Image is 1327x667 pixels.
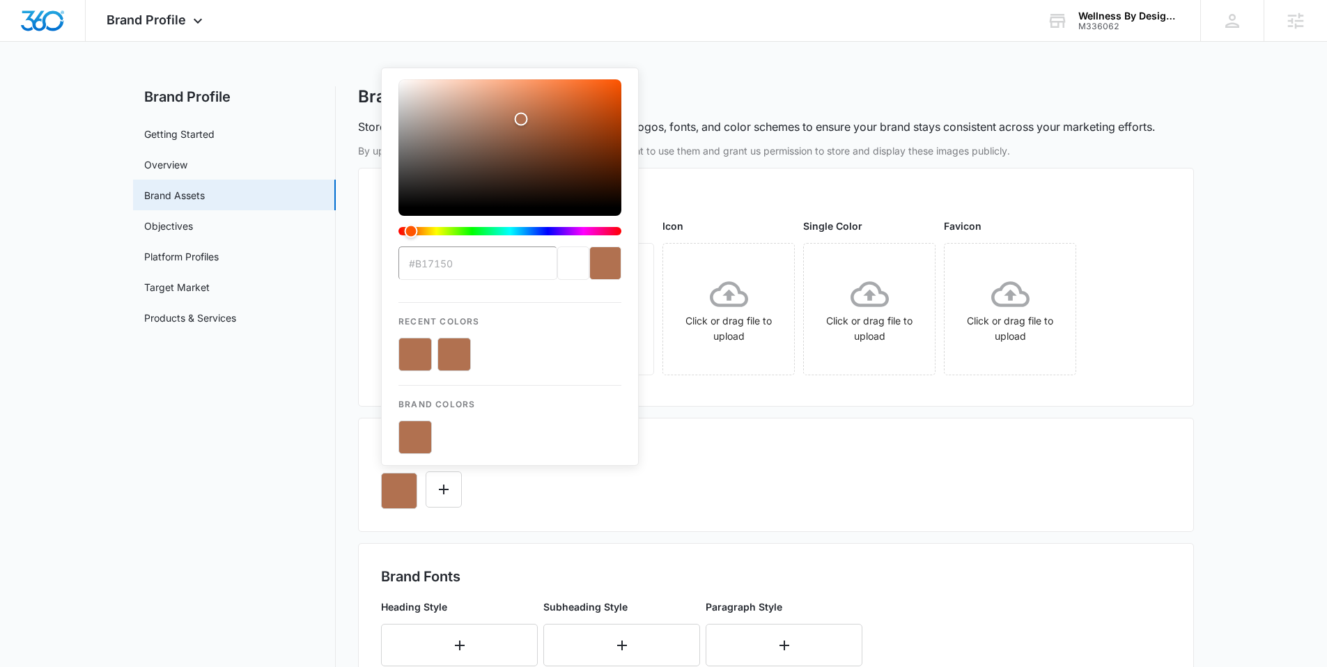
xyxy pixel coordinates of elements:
[945,244,1076,375] span: Click or drag file to upload
[144,249,219,264] a: Platform Profiles
[358,118,1155,135] p: Store and manage essential brand guidelines such as logos, fonts, and color schemes to ensure you...
[398,303,621,328] p: Recent Colors
[426,471,462,508] button: Edit Color
[589,246,621,280] div: current color selection
[398,386,621,411] p: Brand Colors
[358,143,1194,158] p: By uploading images, you confirm that you have the legal right to use them and grant us permissio...
[803,219,936,233] p: Single Color
[107,13,186,27] span: Brand Profile
[381,566,1171,587] h2: Brand Fonts
[663,244,794,375] span: Click or drag file to upload
[144,157,187,172] a: Overview
[398,79,621,454] div: color-picker-container
[804,244,935,375] span: Click or drag file to upload
[945,275,1076,344] div: Click or drag file to upload
[144,280,210,295] a: Target Market
[944,219,1076,233] p: Favicon
[663,275,794,344] div: Click or drag file to upload
[543,599,700,614] p: Subheading Style
[381,599,538,614] p: Heading Style
[804,275,935,344] div: Click or drag file to upload
[133,86,336,107] h2: Brand Profile
[398,246,557,280] input: color-picker-input
[381,191,1171,212] h2: Logos
[358,86,465,107] h1: Brand Assets
[144,219,193,233] a: Objectives
[1078,10,1180,22] div: account name
[398,79,621,246] div: color-picker
[144,188,205,203] a: Brand Assets
[398,227,621,235] div: Hue
[557,246,589,280] div: previous color
[1078,22,1180,31] div: account id
[144,127,215,141] a: Getting Started
[144,311,236,325] a: Products & Services
[662,219,795,233] p: Icon
[706,599,862,614] p: Paragraph Style
[398,79,621,207] div: Color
